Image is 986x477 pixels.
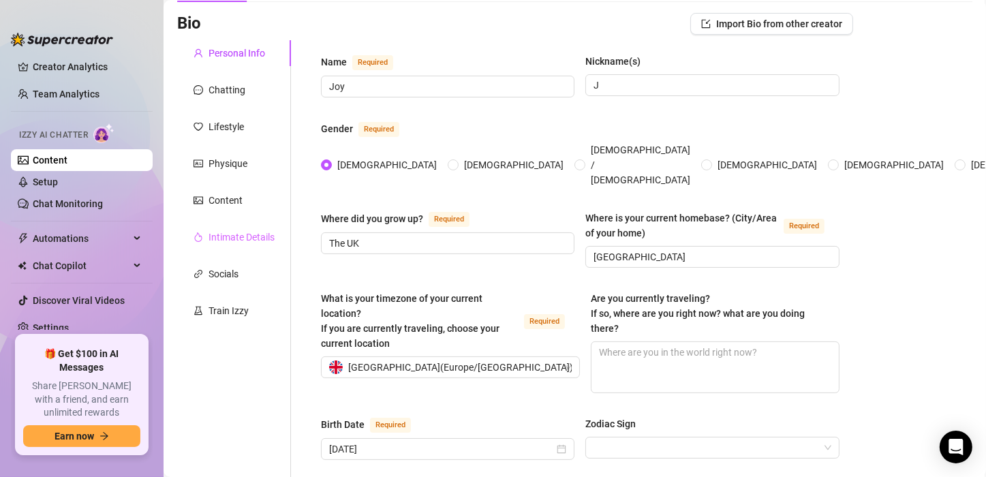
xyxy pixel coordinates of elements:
[33,198,103,209] a: Chat Monitoring
[321,211,423,226] div: Where did you grow up?
[591,293,805,334] span: Are you currently traveling? If so, where are you right now? what are you doing there?
[585,142,696,187] span: [DEMOGRAPHIC_DATA] / [DEMOGRAPHIC_DATA]
[332,157,442,172] span: [DEMOGRAPHIC_DATA]
[585,416,645,431] label: Zodiac Sign
[321,293,499,349] span: What is your timezone of your current location? If you are currently traveling, choose your curre...
[209,303,249,318] div: Train Izzy
[321,211,484,227] label: Where did you grow up?
[33,89,99,99] a: Team Analytics
[194,122,203,132] span: heart
[209,46,265,61] div: Personal Info
[585,211,777,241] div: Where is your current homebase? (City/Area of your home)
[585,54,641,69] div: Nickname(s)
[321,121,414,137] label: Gender
[194,269,203,279] span: link
[209,193,243,208] div: Content
[716,18,842,29] span: Import Bio from other creator
[33,176,58,187] a: Setup
[33,56,142,78] a: Creator Analytics
[321,416,426,433] label: Birth Date
[177,13,201,35] h3: Bio
[33,228,129,249] span: Automations
[329,79,564,94] input: Name
[23,425,140,447] button: Earn nowarrow-right
[358,122,399,137] span: Required
[209,266,238,281] div: Socials
[194,196,203,205] span: picture
[712,157,822,172] span: [DEMOGRAPHIC_DATA]
[194,232,203,242] span: fire
[594,78,828,93] input: Nickname(s)
[940,431,972,463] div: Open Intercom Messenger
[209,156,247,171] div: Physique
[524,314,565,329] span: Required
[585,416,636,431] div: Zodiac Sign
[33,322,69,333] a: Settings
[209,82,245,97] div: Chatting
[321,417,365,432] div: Birth Date
[321,54,408,70] label: Name
[55,431,94,442] span: Earn now
[33,155,67,166] a: Content
[209,119,244,134] div: Lifestyle
[93,123,114,143] img: AI Chatter
[321,121,353,136] div: Gender
[459,157,569,172] span: [DEMOGRAPHIC_DATA]
[194,85,203,95] span: message
[429,212,469,227] span: Required
[594,249,828,264] input: Where is your current homebase? (City/Area of your home)
[23,348,140,374] span: 🎁 Get $100 in AI Messages
[352,55,393,70] span: Required
[19,129,88,142] span: Izzy AI Chatter
[23,380,140,420] span: Share [PERSON_NAME] with a friend, and earn unlimited rewards
[690,13,853,35] button: Import Bio from other creator
[784,219,825,234] span: Required
[99,431,109,441] span: arrow-right
[194,159,203,168] span: idcard
[33,295,125,306] a: Discover Viral Videos
[194,48,203,58] span: user
[329,236,564,251] input: Where did you grow up?
[329,442,554,457] input: Birth Date
[585,211,839,241] label: Where is your current homebase? (City/Area of your home)
[321,55,347,70] div: Name
[11,33,113,46] img: logo-BBDzfeDw.svg
[194,306,203,316] span: experiment
[585,54,650,69] label: Nickname(s)
[18,233,29,244] span: thunderbolt
[209,230,275,245] div: Intimate Details
[18,261,27,271] img: Chat Copilot
[329,360,343,374] img: gb
[701,19,711,29] span: import
[348,357,573,378] span: [GEOGRAPHIC_DATA] ( Europe/[GEOGRAPHIC_DATA] )
[33,255,129,277] span: Chat Copilot
[370,418,411,433] span: Required
[839,157,949,172] span: [DEMOGRAPHIC_DATA]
